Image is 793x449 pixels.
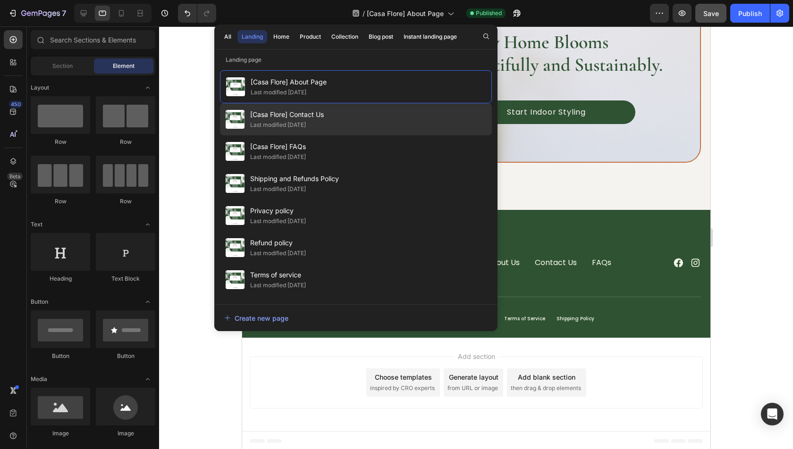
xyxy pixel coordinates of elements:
[31,274,90,283] div: Heading
[250,269,306,281] span: Terms of service
[265,80,344,91] p: Start Indoor Styling
[210,231,229,242] a: Shop
[7,173,23,180] div: Beta
[295,30,325,43] button: Product
[331,33,358,41] div: Collection
[251,76,327,88] span: [Casa Flore] About Page
[212,325,257,335] span: Add section
[4,4,70,23] button: 7
[269,30,294,43] button: Home
[31,375,47,383] span: Media
[276,346,333,356] div: Add blank section
[31,298,48,306] span: Button
[128,358,193,366] span: inspired by CRO experts
[695,4,726,23] button: Save
[215,74,393,98] a: Start Indoor Styling
[250,173,339,184] span: Shipping and Refunds Policy
[117,287,204,296] p: 2025 Casa Floré. All right reserved.
[250,249,306,258] div: Last modified [DATE]
[244,231,278,242] a: About Us
[250,120,306,130] div: Last modified [DATE]
[140,217,155,232] span: Toggle open
[96,429,155,438] div: Image
[140,80,155,95] span: Toggle open
[31,220,42,229] span: Text
[314,288,352,297] a: Shipping Policy
[293,231,335,242] a: Contact Us
[738,8,762,18] div: Publish
[273,33,289,41] div: Home
[250,184,306,194] div: Last modified [DATE]
[250,152,306,162] div: Last modified [DATE]
[242,33,263,41] div: Landing
[96,197,155,206] div: Row
[350,231,369,242] a: FAQs
[96,138,155,146] div: Row
[224,33,231,41] div: All
[250,109,324,120] span: [Casa Flore] Contact Us
[250,281,306,290] div: Last modified [DATE]
[96,274,155,283] div: Text Block
[31,429,90,438] div: Image
[205,358,256,366] span: from URL or image
[31,30,155,49] input: Search Sections & Elements
[363,8,365,18] span: /
[214,55,498,65] p: Landing page
[224,313,288,323] div: Create new page
[173,231,195,242] a: Home
[399,30,461,43] button: Instant landing page
[96,352,155,360] div: Button
[730,4,770,23] button: Publish
[224,308,488,327] button: Create new page
[404,33,457,41] div: Instant landing page
[31,83,49,92] span: Layout
[133,346,190,356] div: Choose templates
[140,294,155,309] span: Toggle open
[237,30,267,43] button: Landing
[217,288,251,297] a: Privacy Policy
[250,216,306,226] div: Last modified [DATE]
[703,9,719,17] span: Save
[761,403,784,425] div: Open Intercom Messenger
[62,8,66,19] p: 7
[31,197,90,206] div: Row
[140,372,155,387] span: Toggle open
[207,346,256,356] div: Generate layout
[52,62,73,70] span: Section
[367,8,444,18] span: [Casa Flore] About Page
[250,237,306,249] span: Refund policy
[220,30,236,43] button: All
[269,358,339,366] span: then drag & drop elements
[9,100,23,108] div: 450
[178,4,216,23] div: Undo/Redo
[251,88,306,97] div: Last modified [DATE]
[113,62,135,70] span: Element
[476,9,502,17] span: Published
[250,205,306,216] span: Privacy policy
[250,141,306,152] span: [Casa Flore] FAQs
[364,30,397,43] button: Blog post
[369,33,393,41] div: Blog post
[327,30,363,43] button: Collection
[31,138,90,146] div: Row
[31,352,90,360] div: Button
[262,288,303,297] a: Terms of Service
[9,221,111,251] img: gempages_572666482798887751-8be541bc-f16b-44fb-99c4-c4f5f4e18173.svg
[300,33,321,41] div: Product
[68,35,118,43] div: Drop element here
